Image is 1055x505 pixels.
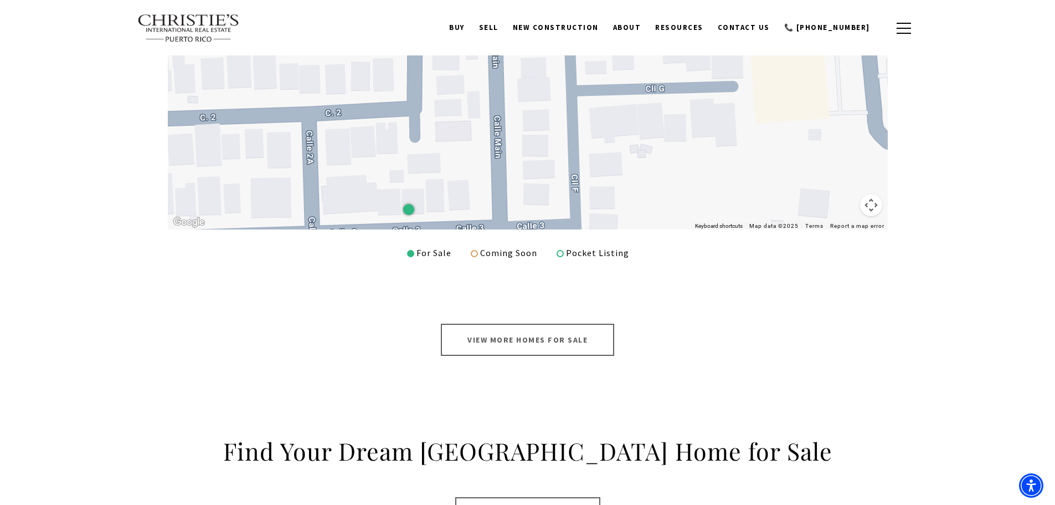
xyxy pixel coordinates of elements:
[830,223,884,229] a: Report a map error - open in a new tab
[805,223,824,229] a: Terms (opens in new tab)
[1019,473,1043,498] div: Accessibility Menu
[506,17,606,38] a: New Construction
[513,23,599,32] span: New Construction
[171,215,207,229] a: Open this area in Google Maps (opens a new window)
[407,246,451,261] div: For Sale
[471,246,537,261] div: Coming Soon
[441,324,614,356] a: View More Homes for Sale
[777,17,877,38] a: call 9393373000
[171,215,207,229] img: Google
[472,17,506,38] a: SELL
[718,23,770,32] span: Contact Us
[749,223,799,229] span: Map data ©2025
[648,17,711,38] a: Resources
[784,23,870,32] span: 📞 [PHONE_NUMBER]
[860,194,882,216] button: Map camera controls
[557,246,629,261] div: Pocket Listing
[606,17,649,38] a: About
[223,436,832,467] p: Find Your Dream [GEOGRAPHIC_DATA] Home for Sale
[695,222,743,230] button: Keyboard shortcuts
[877,22,889,34] a: search
[442,17,472,38] a: BUY
[889,12,918,44] button: button
[137,14,240,43] img: Christie's International Real Estate text transparent background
